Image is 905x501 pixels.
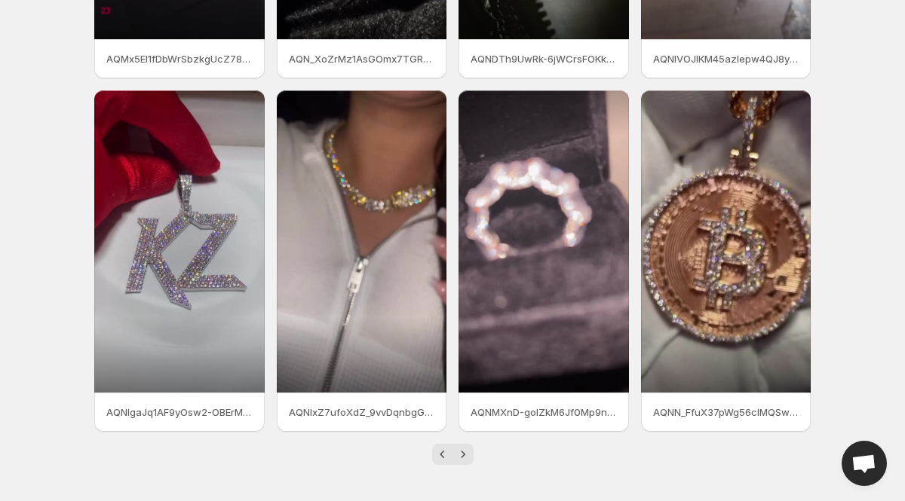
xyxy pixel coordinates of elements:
[653,51,799,66] p: AQNIVOJIKM45azlepw4QJ8yet7QctcUUPhNjby6CQY3s6LLDl0iTtYYU7859qCHGE_ZIMNuXUFvnQ5-riBbNtrwax4_d3P8bp...
[653,405,799,420] p: AQNN_FfuX37pWg56cIMQSwZesUBV_huUawuGiYdVBTPIs3nHhmy0OXZEebcSuzurSNy_Pd6WDfiIcRxKBTOHU2tdTA-AZN0bY...
[432,444,474,465] nav: Pagination
[432,444,453,465] button: Previous
[106,405,253,420] p: AQNlgaJq1AF9yOsw2-OBErMrTQ8IO7Mu9H8oH0ZQqk5ddJp_TNAGA9Oy72PofEzUY_BkRAz-CvJOOx_pS7mjHcF9r5d270mCL...
[106,51,253,66] p: AQMx5El1fDbWrSbzkgUcZ78NTjWonSgerA80V76OtFmpGk0GhdGMtDM3mIeDC5ld4djE0BEH5XmPHyR7oG_NUu5BTY9LvrA05...
[289,51,435,66] p: AQN_XoZrMz1AsGOmx7TGRSqij9jp_ECgPJVXdN6VGp9MSqI7NPTE-mzDKB_C4Gr7dueVdN8eDoeqAsFcpOxotVYpIZUv18wua...
[452,444,474,465] button: Next
[471,51,617,66] p: AQNDTh9UwRk-6jWCrsFOKkZHoZc7ebUjbzhiHTzwWHlNhagCR3eTUFRtan2_qdDNwnlbFJkT8wBKp0VjTYZbBooWwCBoxDiFp...
[471,405,617,420] p: AQNMXnD-golZkM6Jf0Mp9nBbEQXM8QilEQ3zjN6vfq_oR5TzitY5D4Xc0zHP4BC4YCsi9370pxIU7ahdD3SyHsZdvDnwdYrSW...
[289,405,435,420] p: AQNlxZ7ufoXdZ_9vvDqnbgGAyFOdNwOtkKS_n3-BSOK2geplnXCOTij1kxZgNhNwCshI7Tef7Mv1ObNUy9jIxc9uKy3UfwxKX...
[842,441,887,486] div: Open chat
